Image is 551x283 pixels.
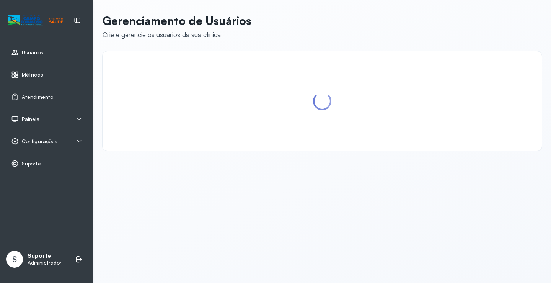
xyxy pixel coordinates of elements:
span: S [12,254,17,264]
img: Logotipo do estabelecimento [8,14,63,27]
span: Configurações [22,138,57,145]
a: Usuários [11,49,82,56]
a: Métricas [11,71,82,79]
span: Painéis [22,116,39,123]
div: Crie e gerencie os usuários da sua clínica [103,31,251,39]
span: Atendimento [22,94,53,100]
span: Usuários [22,49,43,56]
p: Gerenciamento de Usuários [103,14,251,28]
a: Atendimento [11,93,82,101]
span: Métricas [22,72,43,78]
p: Suporte [28,252,62,260]
span: Suporte [22,160,41,167]
p: Administrador [28,260,62,266]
